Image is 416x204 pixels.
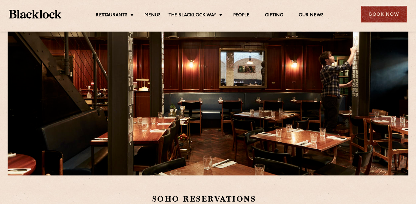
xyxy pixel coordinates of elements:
[96,12,127,19] a: Restaurants
[299,12,324,19] a: Our News
[144,12,161,19] a: Menus
[265,12,283,19] a: Gifting
[168,12,217,19] a: The Blacklock Way
[9,10,61,19] img: BL_Textured_Logo-footer-cropped.svg
[361,6,407,22] div: Book Now
[233,12,250,19] a: People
